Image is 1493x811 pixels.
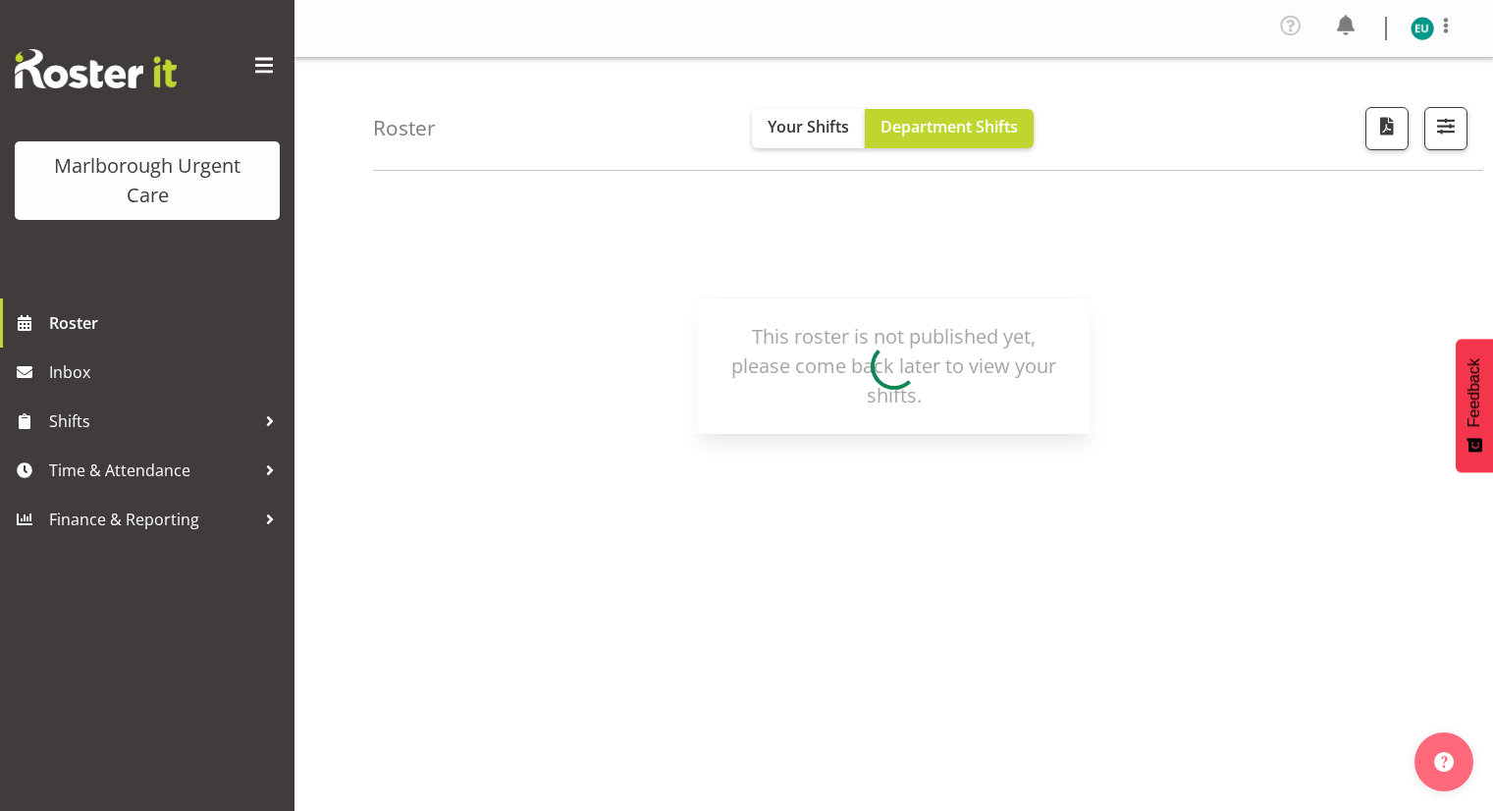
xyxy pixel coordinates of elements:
button: Feedback - Show survey [1456,339,1493,472]
button: Your Shifts [752,109,865,148]
span: Department Shifts [880,116,1018,137]
span: Feedback [1466,358,1483,427]
span: Your Shifts [768,116,849,137]
img: Rosterit website logo [15,49,177,88]
img: example-user11905.jpg [1411,17,1434,40]
div: Marlborough Urgent Care [34,151,260,210]
h4: Roster [373,117,436,139]
span: Time & Attendance [49,456,255,485]
button: Filter Shifts [1424,107,1467,150]
span: Finance & Reporting [49,505,255,534]
span: Roster [49,308,285,338]
span: Shifts [49,406,255,436]
img: help-xxl-2.png [1434,752,1454,772]
button: Download a PDF of the roster according to the set date range. [1365,107,1409,150]
span: Inbox [49,357,285,387]
button: Department Shifts [865,109,1034,148]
